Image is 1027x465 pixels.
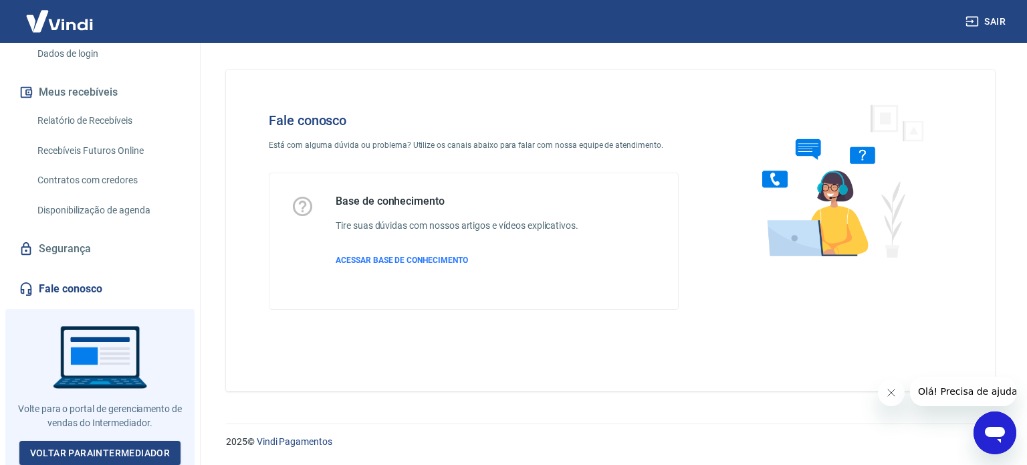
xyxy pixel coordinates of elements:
[269,139,679,151] p: Está com alguma dúvida ou problema? Utilize os canais abaixo para falar com nossa equipe de atend...
[16,1,103,41] img: Vindi
[974,411,1016,454] iframe: Botão para abrir a janela de mensagens
[269,112,679,128] h4: Fale conosco
[963,9,1011,34] button: Sair
[16,274,184,304] a: Fale conosco
[32,167,184,194] a: Contratos com credores
[16,78,184,107] button: Meus recebíveis
[257,436,332,447] a: Vindi Pagamentos
[32,107,184,134] a: Relatório de Recebíveis
[16,234,184,264] a: Segurança
[910,377,1016,406] iframe: Mensagem da empresa
[226,435,995,449] p: 2025 ©
[336,254,578,266] a: ACESSAR BASE DE CONHECIMENTO
[878,379,905,406] iframe: Fechar mensagem
[336,219,578,233] h6: Tire suas dúvidas com nossos artigos e vídeos explicativos.
[32,137,184,165] a: Recebíveis Futuros Online
[8,9,112,20] span: Olá! Precisa de ajuda?
[735,91,939,270] img: Fale conosco
[32,197,184,224] a: Disponibilização de agenda
[336,195,578,208] h5: Base de conhecimento
[32,40,184,68] a: Dados de login
[336,256,468,265] span: ACESSAR BASE DE CONHECIMENTO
